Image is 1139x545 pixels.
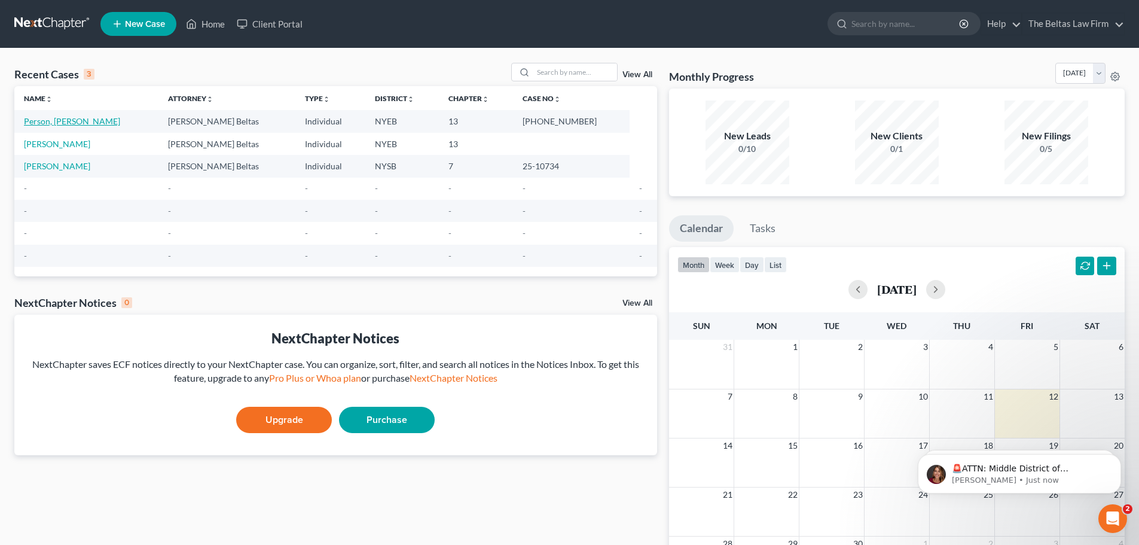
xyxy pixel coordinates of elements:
a: View All [622,299,652,307]
input: Search by name... [851,13,961,35]
h3: Monthly Progress [669,69,754,84]
span: - [375,183,378,193]
td: [PERSON_NAME] Beltas [158,110,295,132]
td: NYEB [365,110,438,132]
i: unfold_more [554,96,561,103]
div: New Clients [855,129,939,143]
a: The Beltas Law Firm [1022,13,1124,35]
span: 3 [922,340,929,354]
span: 12 [1048,389,1059,404]
td: NYEB [365,133,438,155]
a: [PERSON_NAME] [24,161,90,171]
span: 7 [726,389,734,404]
span: - [168,251,171,261]
span: - [305,251,308,261]
div: NextChapter Notices [14,296,132,310]
button: month [677,257,710,273]
span: - [639,251,642,261]
span: - [523,251,526,261]
span: 13 [1113,389,1125,404]
button: day [740,257,764,273]
span: - [168,228,171,238]
span: - [24,251,27,261]
span: 8 [792,389,799,404]
span: - [448,251,451,261]
a: [PERSON_NAME] [24,139,90,149]
a: Districtunfold_more [375,94,414,103]
a: Tasks [739,215,786,242]
a: Typeunfold_more [305,94,330,103]
div: New Filings [1004,129,1088,143]
button: week [710,257,740,273]
span: - [168,206,171,216]
div: NextChapter Notices [24,329,648,348]
span: - [639,206,642,216]
button: list [764,257,787,273]
iframe: Intercom notifications message [900,429,1139,513]
td: Individual [295,155,365,177]
td: [PHONE_NUMBER] [513,110,630,132]
a: Chapterunfold_more [448,94,489,103]
i: unfold_more [482,96,489,103]
a: Pro Plus or Whoa plan [269,372,361,383]
span: 21 [722,488,734,502]
div: 3 [84,69,94,80]
span: - [639,228,642,238]
span: - [523,206,526,216]
a: Help [981,13,1021,35]
span: - [305,183,308,193]
td: 13 [439,133,514,155]
a: Calendar [669,215,734,242]
span: 2 [1123,504,1132,514]
iframe: Intercom live chat [1098,504,1127,533]
a: Upgrade [236,407,332,433]
span: 23 [852,488,864,502]
a: Home [180,13,231,35]
span: - [24,183,27,193]
i: unfold_more [323,96,330,103]
span: - [375,228,378,238]
a: Attorneyunfold_more [168,94,213,103]
span: Sun [693,321,710,331]
span: 22 [787,488,799,502]
td: [PERSON_NAME] Beltas [158,155,295,177]
span: 4 [987,340,994,354]
td: 13 [439,110,514,132]
a: Nameunfold_more [24,94,53,103]
span: 10 [917,389,929,404]
div: 0/5 [1004,143,1088,155]
i: unfold_more [407,96,414,103]
div: New Leads [706,129,789,143]
span: - [448,228,451,238]
span: 6 [1117,340,1125,354]
span: - [448,206,451,216]
td: [PERSON_NAME] Beltas [158,133,295,155]
span: Mon [756,321,777,331]
span: - [168,183,171,193]
span: Tue [824,321,839,331]
td: NYSB [365,155,438,177]
i: unfold_more [206,96,213,103]
span: - [305,228,308,238]
span: 31 [722,340,734,354]
td: 25-10734 [513,155,630,177]
span: - [24,206,27,216]
span: Fri [1021,321,1033,331]
span: New Case [125,20,165,29]
span: 2 [857,340,864,354]
span: - [639,183,642,193]
a: NextChapter Notices [410,372,497,383]
a: View All [622,71,652,79]
span: 15 [787,439,799,453]
td: Individual [295,110,365,132]
a: Purchase [339,407,435,433]
input: Search by name... [533,63,617,81]
span: - [523,183,526,193]
span: - [375,251,378,261]
span: 16 [852,439,864,453]
span: 1 [792,340,799,354]
span: Sat [1085,321,1100,331]
td: Individual [295,133,365,155]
